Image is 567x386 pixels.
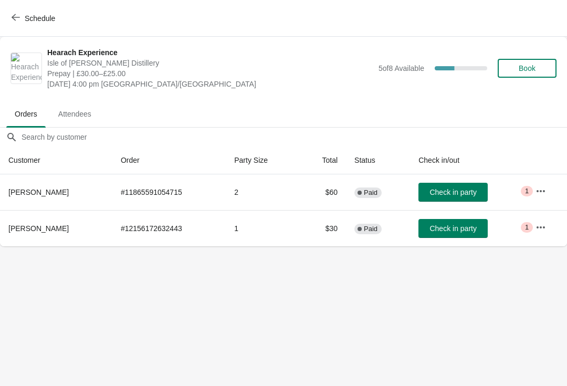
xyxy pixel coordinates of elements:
button: Schedule [5,9,64,28]
th: Party Size [226,147,299,174]
td: $30 [299,210,346,246]
th: Total [299,147,346,174]
td: # 11865591054715 [112,174,226,210]
td: $60 [299,174,346,210]
span: Check in party [429,188,476,196]
span: Attendees [50,105,100,123]
span: Prepay | £30.00–£25.00 [47,68,373,79]
span: 1 [525,223,529,232]
span: Isle of [PERSON_NAME] Distillery [47,58,373,68]
span: Paid [364,225,377,233]
span: Check in party [429,224,476,233]
span: [PERSON_NAME] [8,188,69,196]
button: Book [498,59,556,78]
span: 1 [525,187,529,195]
span: [DATE] 4:00 pm [GEOGRAPHIC_DATA]/[GEOGRAPHIC_DATA] [47,79,373,89]
span: Hearach Experience [47,47,373,58]
span: Orders [6,105,46,123]
img: Hearach Experience [11,53,41,84]
button: Check in party [418,219,488,238]
th: Order [112,147,226,174]
span: [PERSON_NAME] [8,224,69,233]
th: Check in/out [410,147,527,174]
th: Status [346,147,410,174]
td: 1 [226,210,299,246]
button: Check in party [418,183,488,202]
span: Book [519,64,535,72]
span: Schedule [25,14,55,23]
span: 5 of 8 Available [379,64,424,72]
td: # 12156172632443 [112,210,226,246]
span: Paid [364,189,377,197]
td: 2 [226,174,299,210]
input: Search by customer [21,128,567,147]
